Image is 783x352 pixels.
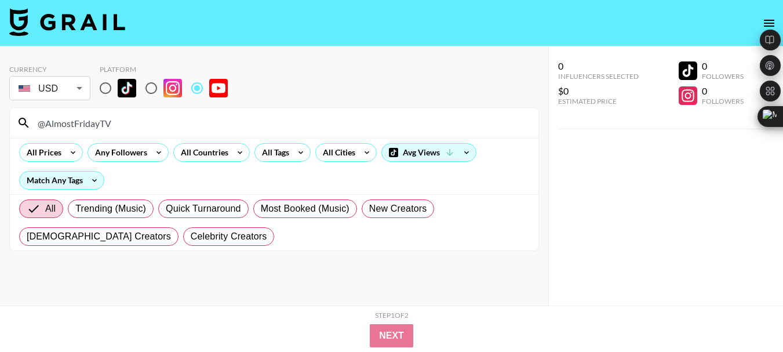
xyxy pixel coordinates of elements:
[20,172,104,189] div: Match Any Tags
[75,202,146,216] span: Trending (Music)
[163,79,182,97] img: Instagram
[9,8,125,36] img: Grail Talent
[370,324,413,347] button: Next
[31,114,531,132] input: Search by User Name
[118,79,136,97] img: TikTok
[382,144,476,161] div: Avg Views
[757,12,781,35] button: open drawer
[9,65,90,74] div: Currency
[702,60,744,72] div: 0
[255,144,292,161] div: All Tags
[100,65,237,74] div: Platform
[166,202,241,216] span: Quick Turnaround
[261,202,349,216] span: Most Booked (Music)
[375,311,409,320] div: Step 1 of 2
[174,144,231,161] div: All Countries
[45,202,56,216] span: All
[191,230,267,244] span: Celebrity Creators
[558,97,639,106] div: Estimated Price
[209,79,228,97] img: YouTube
[20,144,64,161] div: All Prices
[558,72,639,81] div: Influencers Selected
[88,144,150,161] div: Any Followers
[12,78,88,99] div: USD
[27,230,171,244] span: [DEMOGRAPHIC_DATA] Creators
[316,144,358,161] div: All Cities
[702,97,744,106] div: Followers
[702,72,744,81] div: Followers
[558,60,639,72] div: 0
[725,294,769,338] iframe: Drift Widget Chat Controller
[558,85,639,97] div: $0
[702,85,744,97] div: 0
[369,202,427,216] span: New Creators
